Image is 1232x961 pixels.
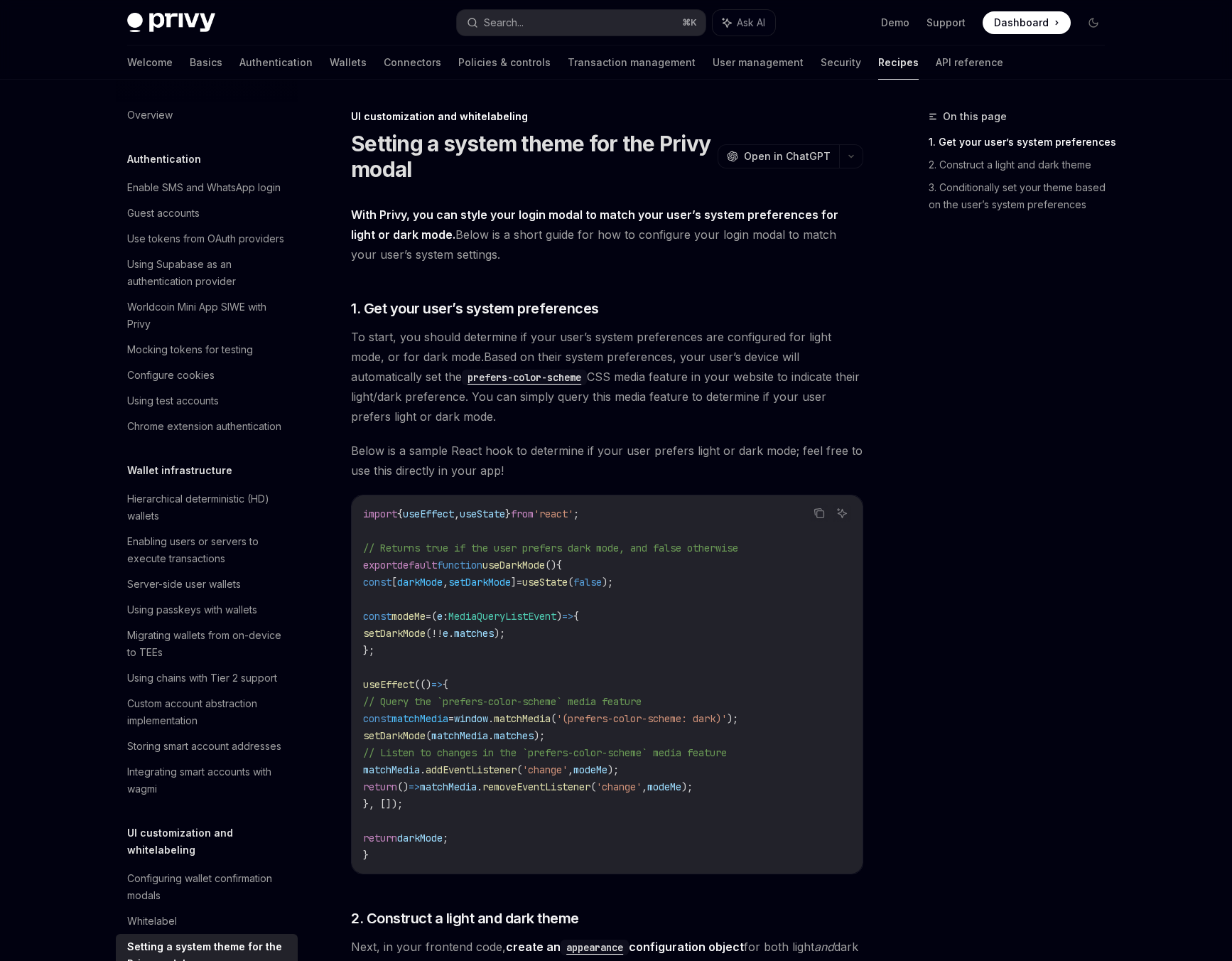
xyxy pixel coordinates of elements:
span: '(prefers-color-scheme: dark)' [556,712,727,725]
span: removeEventListener [482,780,590,793]
span: addEventListener [426,763,517,776]
span: // Query the `prefers-color-scheme` media feature [363,695,642,708]
button: Ask AI [833,504,851,522]
div: Migrating wallets from on-device to TEEs [127,627,289,661]
a: Server-side user wallets [116,571,298,597]
span: const [363,576,391,589]
div: Configuring wallet confirmation modals [127,870,289,904]
a: Configure cookies [116,363,298,388]
h5: UI customization and whitelabeling [127,825,298,859]
div: Using test accounts [127,392,219,409]
div: Mocking tokens for testing [127,341,253,358]
span: return [363,832,397,844]
span: } [363,849,369,861]
span: On this page [943,108,1007,125]
span: = [426,610,431,623]
a: Recipes [878,45,919,80]
span: export [363,559,397,571]
a: Using chains with Tier 2 support [116,665,298,691]
span: modeMe [391,610,426,623]
span: default [397,559,437,571]
a: Storing smart account addresses [116,734,298,759]
code: appearance [561,940,629,955]
span: useDarkMode [482,559,545,571]
a: Transaction management [568,45,696,80]
div: Custom account abstraction implementation [127,695,289,729]
span: useState [522,576,568,589]
span: 1. Get your user’s system preferences [351,299,599,318]
span: : [443,610,448,623]
span: ( [426,627,431,640]
span: matches [494,729,534,742]
span: ( [590,780,596,793]
span: setDarkMode [363,627,426,640]
span: Dashboard [994,16,1049,30]
span: matchMedia [420,780,477,793]
span: useState [460,508,505,520]
span: window [454,712,488,725]
span: ( [517,763,522,776]
span: setDarkMode [448,576,511,589]
a: Custom account abstraction implementation [116,691,298,734]
span: { [443,678,448,691]
span: ( [431,610,437,623]
a: Using Supabase as an authentication provider [116,252,298,294]
span: }; [363,644,374,657]
span: ; [443,832,448,844]
a: 1. Get your user’s system preferences [929,131,1116,154]
span: } [505,508,511,520]
span: . [448,627,454,640]
a: Integrating smart accounts with wagmi [116,759,298,802]
a: Basics [190,45,222,80]
a: User management [713,45,804,80]
span: matchMedia [391,712,448,725]
button: Search...⌘K [457,10,706,36]
a: Dashboard [983,11,1071,34]
span: ) [556,610,562,623]
img: dark logo [127,13,215,33]
div: Hierarchical deterministic (HD) wallets [127,490,289,525]
span: darkMode [397,576,443,589]
button: Toggle dark mode [1082,11,1105,34]
a: Connectors [384,45,441,80]
span: ); [681,780,693,793]
span: useEffect [403,508,454,520]
span: e [443,627,448,640]
code: prefers-color-scheme [462,370,587,385]
span: () [397,780,409,793]
div: Using passkeys with wallets [127,601,257,618]
div: Whitelabel [127,913,177,930]
a: Using passkeys with wallets [116,597,298,623]
span: // Listen to changes in the `prefers-color-scheme` media feature [363,746,727,759]
span: ⌘ K [682,17,697,28]
span: Below is a sample React hook to determine if your user prefers light or dark mode; feel free to u... [351,441,863,480]
a: Use tokens from OAuth providers [116,226,298,252]
a: Overview [116,102,298,128]
span: => [431,678,443,691]
span: ); [727,712,738,725]
span: { [397,508,403,520]
span: = [448,712,454,725]
strong: With Privy, you can style your login modal to match your user’s system preferences for light or d... [351,208,838,242]
a: Welcome [127,45,173,80]
span: { [556,559,562,571]
span: // Returns true if the user prefers dark mode, and false otherwise [363,542,738,554]
a: Authentication [239,45,313,80]
div: UI customization and whitelabeling [351,109,863,124]
span: , [568,763,573,776]
span: useEffect [363,678,414,691]
span: ; [573,508,579,520]
a: Guest accounts [116,200,298,226]
a: Whitelabel [116,908,298,934]
span: ( [568,576,573,589]
span: ); [602,576,613,589]
div: Overview [127,107,173,124]
div: Server-side user wallets [127,576,241,593]
a: Security [821,45,861,80]
span: matchMedia [363,763,420,776]
div: Use tokens from OAuth providers [127,230,284,247]
span: To start, you should determine if your user’s system preferences are configured for light mode, o... [351,327,863,426]
a: prefers-color-scheme [462,370,587,384]
span: ] [511,576,517,589]
h5: Authentication [127,151,201,168]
